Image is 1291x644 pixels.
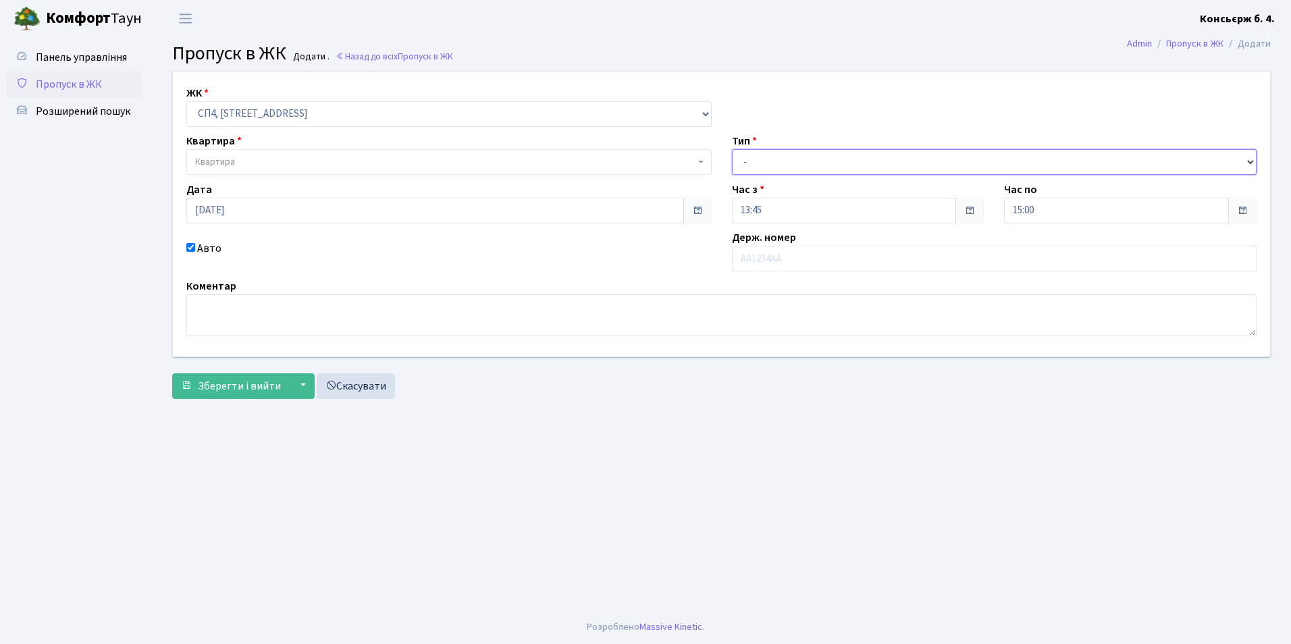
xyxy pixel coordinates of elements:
[36,104,130,119] span: Розширений пошук
[172,40,286,67] span: Пропуск в ЖК
[1223,36,1271,51] li: Додати
[186,133,242,149] label: Квартира
[46,7,142,30] span: Таун
[732,182,764,198] label: Час з
[639,620,702,634] a: Massive Kinetic
[398,50,453,63] span: Пропуск в ЖК
[195,155,235,169] span: Квартира
[336,50,453,63] a: Назад до всіхПропуск в ЖК
[46,7,111,29] b: Комфорт
[186,85,209,101] label: ЖК
[186,182,212,198] label: Дата
[197,240,221,257] label: Авто
[7,71,142,98] a: Пропуск в ЖК
[36,77,102,92] span: Пропуск в ЖК
[1200,11,1275,26] b: Консьєрж б. 4.
[732,246,1257,271] input: АА1234АА
[198,379,281,394] span: Зберегти і вийти
[14,5,41,32] img: logo.png
[36,50,127,65] span: Панель управління
[1107,30,1291,58] nav: breadcrumb
[1127,36,1152,51] a: Admin
[1200,11,1275,27] a: Консьєрж б. 4.
[290,51,330,63] small: Додати .
[186,278,236,294] label: Коментар
[1166,36,1223,51] a: Пропуск в ЖК
[1004,182,1037,198] label: Час по
[587,620,704,635] div: Розроблено .
[7,44,142,71] a: Панель управління
[172,373,290,399] button: Зберегти і вийти
[732,230,796,246] label: Держ. номер
[7,98,142,125] a: Розширений пошук
[732,133,757,149] label: Тип
[169,7,203,30] button: Переключити навігацію
[317,373,395,399] a: Скасувати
